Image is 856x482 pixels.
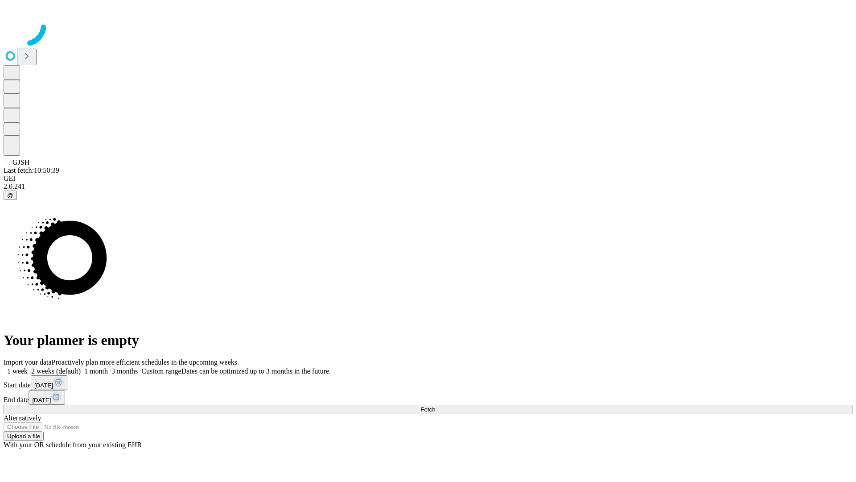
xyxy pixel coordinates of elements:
[7,367,28,375] span: 1 week
[111,367,138,375] span: 3 months
[4,358,52,366] span: Import your data
[32,397,51,403] span: [DATE]
[4,414,41,422] span: Alternatively
[4,432,44,441] button: Upload a file
[31,367,81,375] span: 2 weeks (default)
[4,191,17,200] button: @
[141,367,181,375] span: Custom range
[29,390,65,405] button: [DATE]
[34,382,53,389] span: [DATE]
[84,367,108,375] span: 1 month
[12,158,29,166] span: GJSH
[31,375,67,390] button: [DATE]
[4,183,852,191] div: 2.0.241
[420,406,435,413] span: Fetch
[4,405,852,414] button: Fetch
[4,375,852,390] div: Start date
[4,441,142,449] span: With your OR schedule from your existing EHR
[4,332,852,349] h1: Your planner is empty
[4,175,852,183] div: GEI
[181,367,331,375] span: Dates can be optimized up to 3 months in the future.
[7,192,13,199] span: @
[52,358,239,366] span: Proactively plan more efficient schedules in the upcoming weeks.
[4,390,852,405] div: End date
[4,166,59,174] span: Last fetch: 10:50:39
